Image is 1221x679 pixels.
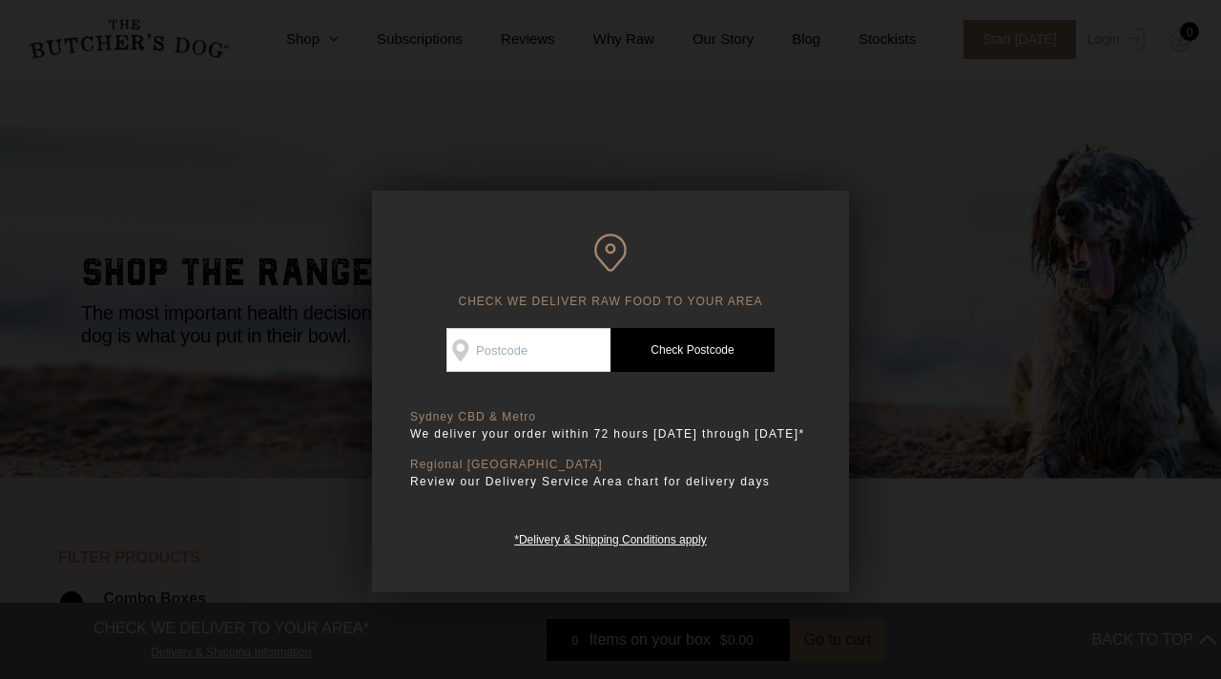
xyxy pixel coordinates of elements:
input: Postcode [446,328,610,372]
p: Sydney CBD & Metro [410,410,811,424]
h6: CHECK WE DELIVER RAW FOOD TO YOUR AREA [410,234,811,309]
p: We deliver your order within 72 hours [DATE] through [DATE]* [410,424,811,443]
p: Review our Delivery Service Area chart for delivery days [410,472,811,491]
p: Regional [GEOGRAPHIC_DATA] [410,458,811,472]
a: Check Postcode [610,328,775,372]
a: *Delivery & Shipping Conditions apply [514,528,706,546]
